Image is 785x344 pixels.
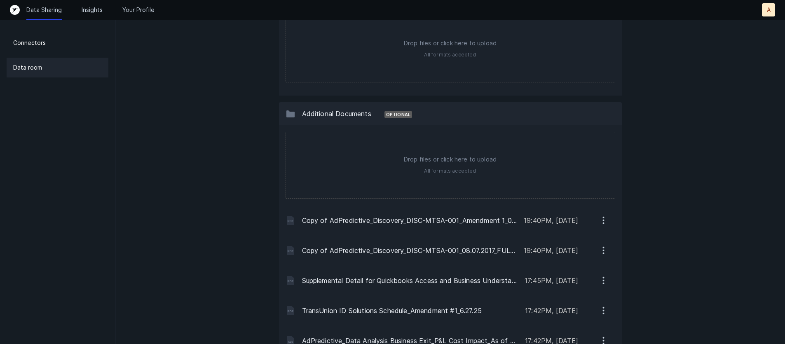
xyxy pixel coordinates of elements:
button: A [762,3,775,16]
p: 17:45PM, [DATE] [525,276,578,285]
p: A [767,6,771,14]
p: Supplemental Detail for Quickbooks Access and Business Understanding_8.2025 [302,276,518,285]
img: 4c1c1a354918672bc79fcf756030187a.svg [286,306,295,316]
img: 4c1c1a354918672bc79fcf756030187a.svg [286,246,295,255]
p: Data room [13,63,42,73]
img: 13c8d1aa17ce7ae226531ffb34303e38.svg [286,109,295,119]
p: 19:40PM, [DATE] [524,246,578,255]
img: 4c1c1a354918672bc79fcf756030187a.svg [286,276,295,285]
a: Data Sharing [26,6,62,14]
p: Copy of AdPredictive_Discovery_DISC-MTSA-001_Amendment 1_09.19.2019_FULLY EXECUTED [302,215,518,225]
a: Your Profile [122,6,155,14]
a: Data room [7,58,108,77]
p: TransUnion ID Solutions Schedule_Amendment #1_6.27.25 [302,306,519,316]
img: 4c1c1a354918672bc79fcf756030187a.svg [286,215,295,225]
a: Connectors [7,33,108,53]
div: Optional [384,111,412,118]
p: Connectors [13,38,46,48]
p: 17:42PM, [DATE] [525,306,578,316]
span: Additional Documents [302,110,371,118]
p: Copy of AdPredictive_Discovery_DISC-MTSA-001_08.07.2017_FULLY EXECUTED [302,246,518,255]
a: Insights [82,6,103,14]
p: 19:40PM, [DATE] [524,215,578,225]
